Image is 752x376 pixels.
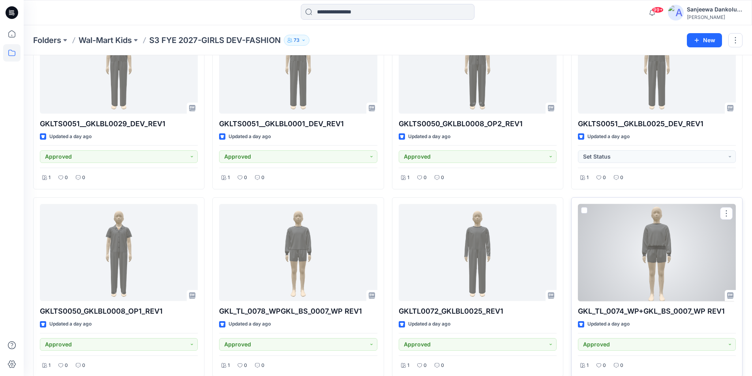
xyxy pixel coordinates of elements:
div: [PERSON_NAME] [687,14,742,20]
p: Updated a day ago [587,320,630,328]
p: GKLTS0051__GKLBL0025_DEV_REV1 [578,118,736,129]
button: 73 [284,35,309,46]
p: 1 [407,361,409,370]
a: GKLTS0051__GKLBL0029_DEV_REV1 [40,16,198,114]
p: GKLTS0050_GKLBL0008_OP2_REV1 [399,118,557,129]
p: 0 [261,361,264,370]
p: 0 [603,361,606,370]
a: GKLTS0051__GKLBL0001_DEV_REV1 [219,16,377,114]
p: 0 [441,174,444,182]
p: 1 [228,174,230,182]
p: Updated a day ago [229,320,271,328]
p: GKLTL0072_GKLBL0025_REV1 [399,306,557,317]
p: 0 [244,174,247,182]
a: Folders [33,35,61,46]
span: 99+ [652,7,664,13]
p: 0 [424,174,427,182]
p: GKLTS0051__GKLBL0001_DEV_REV1 [219,118,377,129]
p: Updated a day ago [49,320,92,328]
p: Updated a day ago [408,133,450,141]
p: Updated a day ago [49,133,92,141]
p: 0 [620,361,623,370]
p: 1 [49,174,51,182]
p: GKLTS0051__GKLBL0029_DEV_REV1 [40,118,198,129]
a: GKL_TL_0078_WPGKL_BS_0007_WP REV1 [219,204,377,301]
p: 0 [603,174,606,182]
a: GKLTL0072_GKLBL0025_REV1 [399,204,557,301]
p: 1 [228,361,230,370]
a: GKLTS0051__GKLBL0025_DEV_REV1 [578,16,736,114]
p: 73 [294,36,300,45]
a: GKLTS0050_GKLBL0008_OP2_REV1 [399,16,557,114]
p: 0 [261,174,264,182]
p: 0 [65,174,68,182]
p: GKL_TL_0078_WPGKL_BS_0007_WP REV1 [219,306,377,317]
a: Wal-Mart Kids [79,35,132,46]
p: 1 [407,174,409,182]
p: GKL_TL_0074_WP+GKL_BS_0007_WP REV1 [578,306,736,317]
p: 0 [441,361,444,370]
p: 0 [620,174,623,182]
button: New [687,33,722,47]
p: Updated a day ago [587,133,630,141]
p: S3 FYE 2027-GIRLS DEV-FASHION [149,35,281,46]
p: Updated a day ago [229,133,271,141]
p: 0 [82,174,85,182]
p: 1 [587,361,589,370]
p: 0 [82,361,85,370]
a: GKLTS0050_GKLBL0008_OP1_REV1 [40,204,198,301]
p: 0 [424,361,427,370]
p: Updated a day ago [408,320,450,328]
p: 1 [49,361,51,370]
p: 0 [65,361,68,370]
p: GKLTS0050_GKLBL0008_OP1_REV1 [40,306,198,317]
img: avatar [668,5,684,21]
div: Sanjeewa Dankoluwage [687,5,742,14]
p: 1 [587,174,589,182]
p: 0 [244,361,247,370]
a: GKL_TL_0074_WP+GKL_BS_0007_WP REV1 [578,204,736,301]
